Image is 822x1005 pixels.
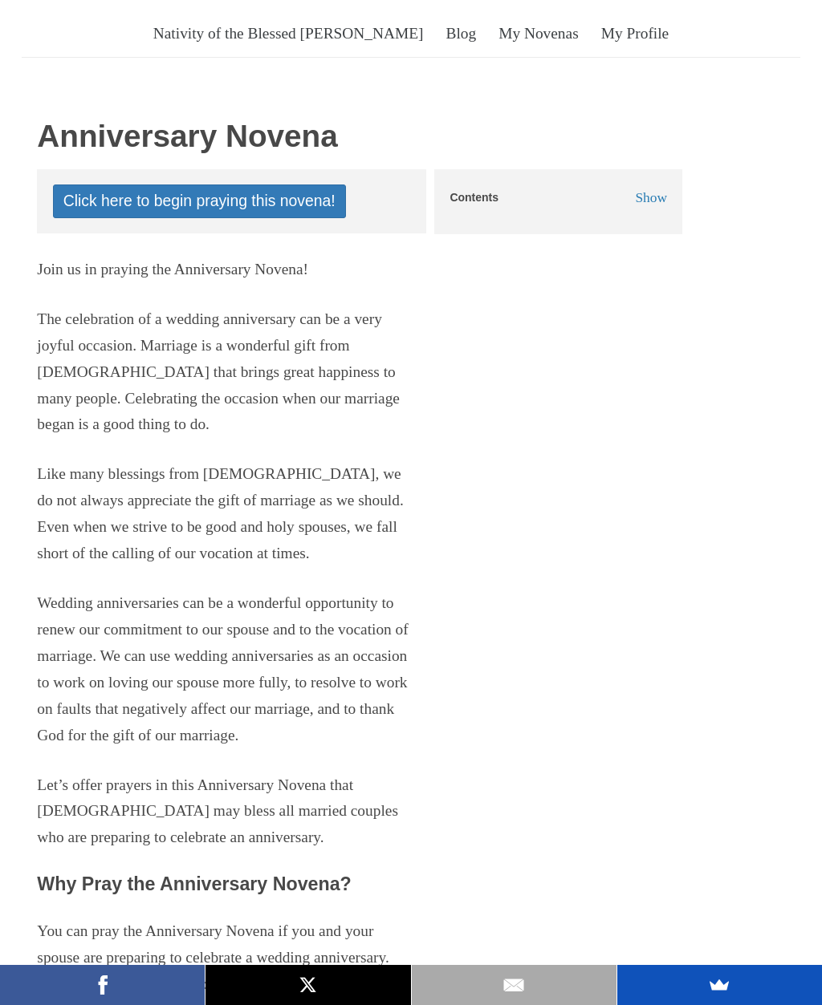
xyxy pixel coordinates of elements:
h1: Anniversary Novena [37,120,486,154]
a: Email [412,965,616,1005]
p: Let’s offer prayers in this Anniversary Novena that [DEMOGRAPHIC_DATA] may bless all married coup... [37,772,411,852]
a: X [205,965,410,1005]
p: Wedding anniversaries can be a wonderful opportunity to renew our commitment to our spouse and to... [37,590,411,748]
a: Nativity of the Blessed [PERSON_NAME] [144,12,433,57]
p: The celebration of a wedding anniversary can be a very joyful occasion. Marriage is a wonderful g... [37,306,411,439]
img: Email [502,973,526,997]
img: X [296,973,320,997]
span: Show [635,189,667,205]
a: SumoMe [617,965,822,1005]
img: Facebook [91,973,115,997]
h3: Why Pray the Anniversary Novena? [37,874,411,895]
a: My Novenas [490,12,588,57]
h5: Contents [450,192,498,204]
a: Click here to begin praying this novena! [53,184,346,217]
p: Join us in praying the Anniversary Novena! [37,257,411,283]
p: Like many blessings from [DEMOGRAPHIC_DATA], we do not always appreciate the gift of marriage as ... [37,461,411,567]
img: SumoMe [707,973,731,997]
a: Blog [437,12,486,57]
a: My Profile [592,12,678,57]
